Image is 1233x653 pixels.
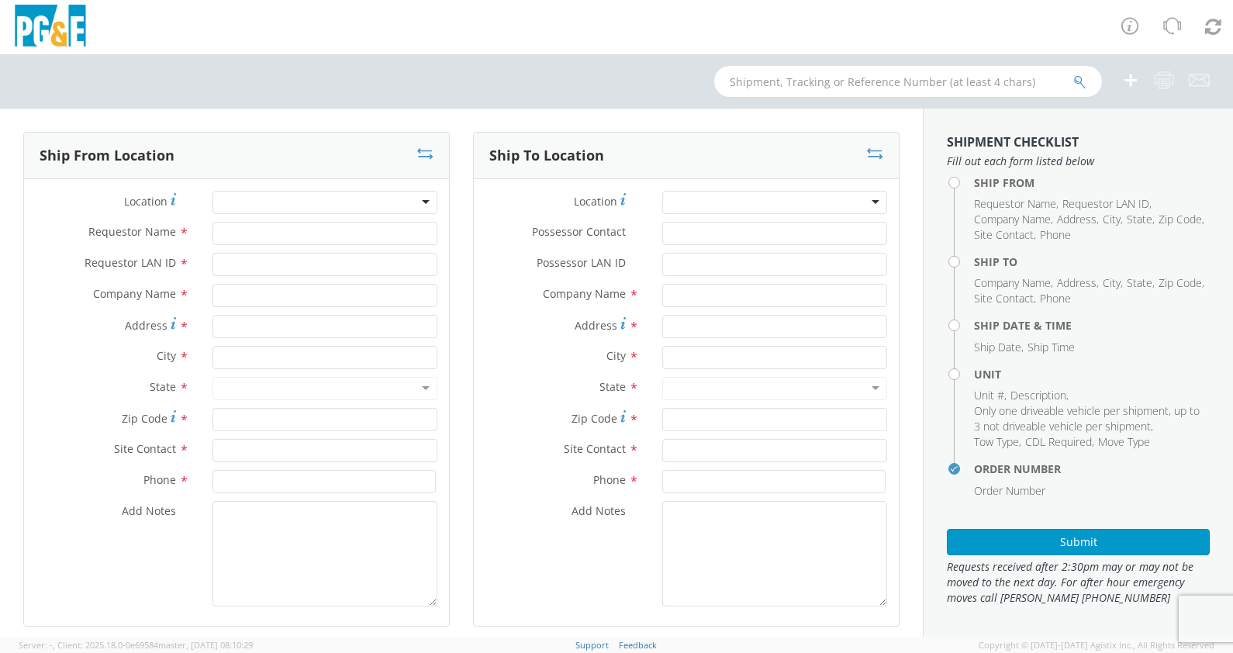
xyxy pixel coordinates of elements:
[974,340,1024,355] li: ,
[974,403,1206,434] li: ,
[1040,227,1071,242] span: Phone
[974,388,1004,403] span: Unit #
[93,286,176,301] span: Company Name
[974,291,1034,306] span: Site Contact
[974,227,1036,243] li: ,
[1159,275,1202,290] span: Zip Code
[1025,434,1094,450] li: ,
[974,256,1210,268] h4: Ship To
[564,441,626,456] span: Site Contact
[1103,275,1123,291] li: ,
[114,441,176,456] span: Site Contact
[974,320,1210,331] h4: Ship Date & Time
[1010,388,1066,403] span: Description
[974,434,1021,450] li: ,
[124,194,168,209] span: Location
[1027,340,1075,354] span: Ship Time
[714,66,1102,97] input: Shipment, Tracking or Reference Number (at least 4 chars)
[974,403,1200,434] span: Only one driveable vehicle per shipment, up to 3 not driveable vehicle per shipment
[572,411,617,426] span: Zip Code
[1057,275,1097,290] span: Address
[974,227,1034,242] span: Site Contact
[1098,434,1150,449] span: Move Type
[1057,212,1099,227] li: ,
[974,434,1019,449] span: Tow Type
[88,224,176,239] span: Requestor Name
[1127,212,1155,227] li: ,
[1025,434,1092,449] span: CDL Required
[575,639,609,651] a: Support
[1062,196,1152,212] li: ,
[1103,275,1121,290] span: City
[150,379,176,394] span: State
[974,177,1210,188] h4: Ship From
[1062,196,1149,211] span: Requestor LAN ID
[1057,212,1097,226] span: Address
[1040,291,1071,306] span: Phone
[606,348,626,363] span: City
[974,212,1053,227] li: ,
[572,503,626,518] span: Add Notes
[974,291,1036,306] li: ,
[619,639,657,651] a: Feedback
[1127,212,1152,226] span: State
[974,483,1045,498] span: Order Number
[489,148,604,164] h3: Ship To Location
[1103,212,1121,226] span: City
[122,503,176,518] span: Add Notes
[974,463,1210,475] h4: Order Number
[19,639,55,651] span: Server: -
[1057,275,1099,291] li: ,
[974,212,1051,226] span: Company Name
[974,388,1007,403] li: ,
[974,196,1056,211] span: Requestor Name
[57,639,253,651] span: Client: 2025.18.0-0e69584
[1127,275,1155,291] li: ,
[947,154,1210,169] span: Fill out each form listed below
[158,639,253,651] span: master, [DATE] 08:10:29
[974,196,1059,212] li: ,
[947,559,1210,606] span: Requests received after 2:30pm may or may not be moved to the next day. For after hour emergency ...
[974,340,1021,354] span: Ship Date
[125,318,168,333] span: Address
[53,639,55,651] span: ,
[543,286,626,301] span: Company Name
[947,529,1210,555] button: Submit
[1103,212,1123,227] li: ,
[122,411,168,426] span: Zip Code
[979,639,1214,651] span: Copyright © [DATE]-[DATE] Agistix Inc., All Rights Reserved
[599,379,626,394] span: State
[12,5,89,50] img: pge-logo-06675f144f4cfa6a6814.png
[1159,275,1204,291] li: ,
[1127,275,1152,290] span: State
[1159,212,1202,226] span: Zip Code
[157,348,176,363] span: City
[537,255,626,270] span: Possessor LAN ID
[40,148,174,164] h3: Ship From Location
[143,472,176,487] span: Phone
[532,224,626,239] span: Possessor Contact
[947,133,1079,150] strong: Shipment Checklist
[593,472,626,487] span: Phone
[1010,388,1069,403] li: ,
[974,368,1210,380] h4: Unit
[1159,212,1204,227] li: ,
[974,275,1051,290] span: Company Name
[574,194,617,209] span: Location
[85,255,176,270] span: Requestor LAN ID
[974,275,1053,291] li: ,
[575,318,617,333] span: Address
